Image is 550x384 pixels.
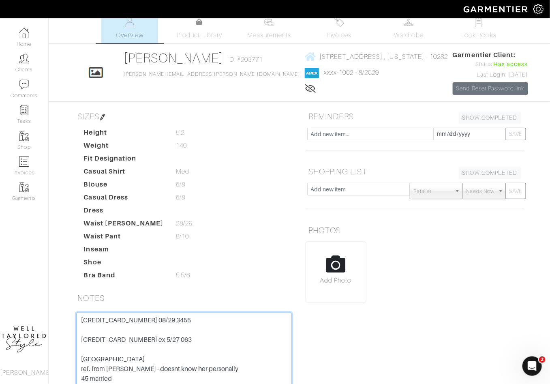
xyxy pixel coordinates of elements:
dt: Inseam [78,245,170,257]
dt: Weight [78,141,170,154]
span: 5.5/6 [176,270,190,280]
img: wardrobe-487a4870c1b7c33e795ec22d11cfc2ed9d08956e64fb3008fe2437562e282088.svg [404,17,414,27]
input: Add new item [307,183,411,195]
img: pen-cf24a1663064a2ec1b9c1bd2387e9de7a2fa800b781884d57f21acf72779bad2.png [99,114,106,120]
img: comment-icon-a0a6a9ef722e966f86d9cbdc48e553b5cf19dbc54f86b18d962a5391bc8f6eb6.png [19,79,29,90]
span: Med [176,167,189,176]
img: gear-icon-white-bd11855cb880d31180b6d7d6211b90ccbf57a29d726f0c71d8c61bd08dd39cc2.png [533,4,544,14]
h5: PHOTOS [306,222,524,238]
dt: Height [78,128,170,141]
a: Product Library [171,17,228,40]
div: Status: [453,60,528,69]
span: 28/29 [176,219,193,228]
span: 6/8 [176,193,185,202]
img: orders-27d20c2124de7fd6de4e0e44c1d41de31381a507db9b33961299e4e07d508b8c.svg [334,17,344,27]
span: Overview [116,30,143,40]
a: [PERSON_NAME][EMAIL_ADDRESS][PERSON_NAME][DOMAIN_NAME] [124,71,300,77]
img: garments-icon-b7da505a4dc4fd61783c78ac3ca0ef83fa9d6f193b1c9dc38574b1d14d53ca28.png [19,182,29,192]
iframe: Intercom live chat [522,356,542,376]
img: reminder-icon-8004d30b9f0a5d33ae49ab947aed9ed385cf756f9e5892f1edd6e32f2345188e.png [19,105,29,115]
span: Invoices [327,30,351,40]
span: Look Books [461,30,497,40]
a: Wardrobe [381,14,437,43]
span: Garmentier Client: [453,50,528,60]
a: Look Books [450,14,507,43]
span: ID: #203771 [228,55,263,64]
button: SAVE [506,183,526,199]
span: 6/8 [176,180,185,189]
dt: Waist Pant [78,232,170,245]
a: Send Reset Password link [453,82,528,95]
dt: Bra Band [78,270,170,283]
a: SHOW COMPLETED [459,167,521,179]
dt: Fit Designation [78,154,170,167]
img: measurements-466bbee1fd09ba9460f595b01e5d73f9e2bff037440d3c8f018324cb6cdf7a4a.svg [264,17,274,27]
dt: Blouse [78,180,170,193]
img: clients-icon-6bae9207a08558b7cb47a8932f037763ab4055f8c8b6bfacd5dc20c3e0201464.png [19,54,29,64]
a: Invoices [311,14,368,43]
h5: REMINDERS [306,108,524,124]
h5: NOTES [75,290,293,306]
img: garmentier-logo-header-white-b43fb05a5012e4ada735d5af1a66efaba907eab6374d6393d1fbf88cb4ef424d.png [460,2,533,16]
img: garments-icon-b7da505a4dc4fd61783c78ac3ca0ef83fa9d6f193b1c9dc38574b1d14d53ca28.png [19,131,29,141]
span: 5’2 [176,128,184,137]
a: Measurements [241,14,298,43]
h5: SHOPPING LIST [306,163,524,180]
span: 2 [539,356,546,363]
dt: Shoe [78,257,170,270]
img: orders-icon-0abe47150d42831381b5fb84f609e132dff9fe21cb692f30cb5eec754e2cba89.png [19,157,29,167]
span: 8/10 [176,232,189,241]
h5: SIZES [75,108,293,124]
span: Retailer [413,183,452,200]
dt: Dress [78,206,170,219]
a: [PERSON_NAME] [124,51,224,65]
span: Needs Now [466,183,494,200]
dt: Waist [PERSON_NAME] [78,219,170,232]
button: SAVE [506,128,526,140]
a: SHOW COMPLETED [459,112,521,124]
span: Product Library [177,30,223,40]
span: Measurements [247,30,291,40]
dt: Casual Dress [78,193,170,206]
a: xxxx-1002 - 8/2029 [324,69,379,76]
a: [STREET_ADDRESS] , [US_STATE] - 10282 [305,51,448,62]
img: american_express-1200034d2e149cdf2cc7894a33a747db654cf6f8355cb502592f1d228b2ac700.png [305,68,319,78]
span: [STREET_ADDRESS] , [US_STATE] - 10282 [319,53,448,60]
dt: Casual Shirt [78,167,170,180]
img: todo-9ac3debb85659649dc8f770b8b6100bb5dab4b48dedcbae339e5042a72dfd3cc.svg [473,17,484,27]
span: 140 [176,141,187,150]
input: Add new item... [307,128,434,140]
img: basicinfo-40fd8af6dae0f16599ec9e87c0ef1c0a1fdea2edbe929e3d69a839185d80c458.svg [125,17,135,27]
span: Wardrobe [394,30,424,40]
img: dashboard-icon-dbcd8f5a0b271acd01030246c82b418ddd0df26cd7fceb0bd07c9910d44c42f6.png [19,28,29,38]
a: Overview [101,14,158,43]
div: Last Login: [DATE] [453,71,528,79]
span: Has access [493,60,528,69]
